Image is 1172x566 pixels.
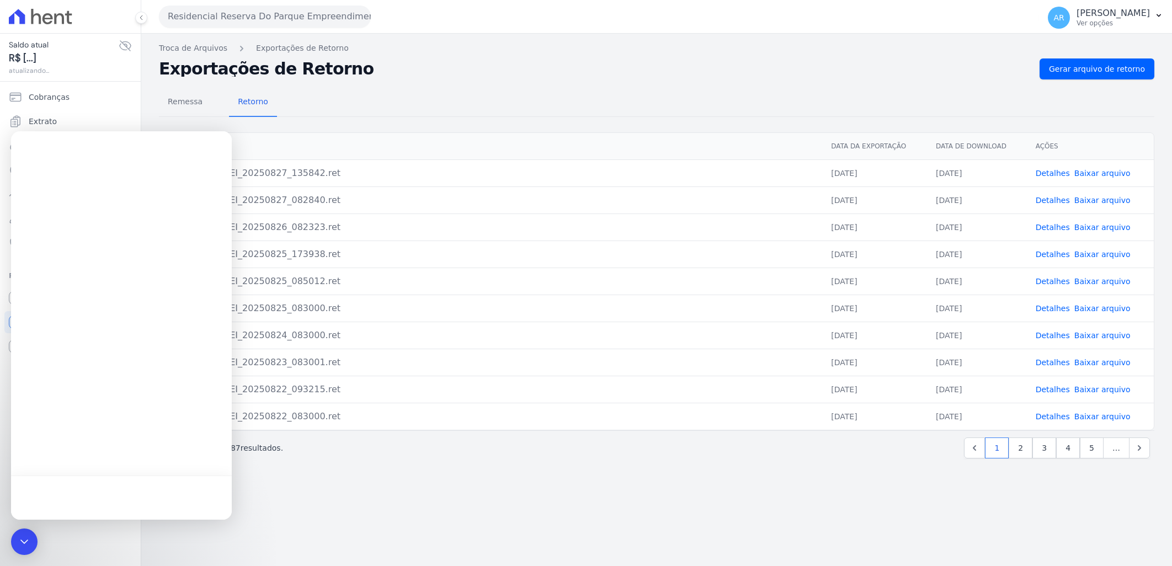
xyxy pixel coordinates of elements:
[168,302,813,315] div: RRDPEI_RRDPEI_20250825_083000.ret
[1032,437,1056,458] a: 3
[168,383,813,396] div: RRDPEI_RRDPEI_20250822_093215.ret
[1074,223,1131,232] a: Baixar arquivo
[1036,196,1070,205] a: Detalhes
[927,322,1027,349] td: [DATE]
[9,66,119,76] span: atualizando...
[168,221,813,234] div: RRDPEI_RRDPEI_20250826_082323.ret
[1036,250,1070,259] a: Detalhes
[822,241,927,268] td: [DATE]
[4,287,136,309] a: Recebíveis
[1039,2,1172,33] button: AR [PERSON_NAME] Ver opções
[4,183,136,205] a: Troca de Arquivos
[1074,277,1131,286] a: Baixar arquivo
[4,135,136,157] a: Nova transferência
[822,133,927,160] th: Data da Exportação
[1074,385,1131,394] a: Baixar arquivo
[231,90,275,113] span: Retorno
[1053,14,1064,22] span: AR
[822,159,927,186] td: [DATE]
[4,232,136,254] a: Negativação
[927,268,1027,295] td: [DATE]
[1040,58,1154,79] a: Gerar arquivo de retorno
[1027,133,1154,160] th: Ações
[822,376,927,403] td: [DATE]
[4,86,136,108] a: Cobranças
[9,51,119,66] span: R$ [...]
[985,437,1009,458] a: 1
[1074,250,1131,259] a: Baixar arquivo
[159,88,211,117] a: Remessa
[822,295,927,322] td: [DATE]
[229,88,277,117] a: Retorno
[1074,331,1131,340] a: Baixar arquivo
[1074,412,1131,421] a: Baixar arquivo
[1074,169,1131,178] a: Baixar arquivo
[1049,63,1145,74] span: Gerar arquivo de retorno
[822,213,927,241] td: [DATE]
[4,311,136,333] a: Conta Hent Novidade
[927,133,1027,160] th: Data de Download
[159,42,1154,54] nav: Breadcrumb
[964,437,985,458] a: Previous
[9,86,132,357] nav: Sidebar
[1077,19,1150,28] p: Ver opções
[822,186,927,213] td: [DATE]
[927,241,1027,268] td: [DATE]
[29,92,70,103] span: Cobranças
[1036,331,1070,340] a: Detalhes
[1036,358,1070,367] a: Detalhes
[226,444,241,452] span: 387
[822,268,927,295] td: [DATE]
[927,295,1027,322] td: [DATE]
[1056,437,1080,458] a: 4
[1103,437,1130,458] span: …
[927,349,1027,376] td: [DATE]
[927,403,1027,430] td: [DATE]
[159,133,822,160] th: Arquivo
[168,329,813,342] div: RRDPEI_RRDPEI_20250824_083000.ret
[1036,412,1070,421] a: Detalhes
[927,376,1027,403] td: [DATE]
[927,186,1027,213] td: [DATE]
[168,356,813,369] div: RRDPEI_RRDPEI_20250823_083001.ret
[29,116,57,127] span: Extrato
[1074,358,1131,367] a: Baixar arquivo
[4,110,136,132] a: Extrato
[927,213,1027,241] td: [DATE]
[1009,437,1032,458] a: 2
[9,269,132,282] div: Plataformas
[1036,385,1070,394] a: Detalhes
[159,61,1031,77] h2: Exportações de Retorno
[1036,223,1070,232] a: Detalhes
[159,42,227,54] a: Troca de Arquivos
[4,159,136,181] a: Pagamentos
[168,194,813,207] div: RRDPEI_RRDPEI_20250827_082840.ret
[1036,277,1070,286] a: Detalhes
[822,349,927,376] td: [DATE]
[168,275,813,288] div: RRDPEI_RRDPEI_20250825_085012.ret
[822,322,927,349] td: [DATE]
[168,248,813,261] div: RRDPEI_RRDPEI_20250825_173938.ret
[159,6,371,28] button: Residencial Reserva Do Parque Empreendimento Imobiliario LTDA
[927,159,1027,186] td: [DATE]
[1036,169,1070,178] a: Detalhes
[168,167,813,180] div: RRDPEI_RRDPEI_20250827_135842.ret
[822,403,927,430] td: [DATE]
[1074,304,1131,313] a: Baixar arquivo
[1036,304,1070,313] a: Detalhes
[4,207,136,229] a: Clientes
[1074,196,1131,205] a: Baixar arquivo
[1129,437,1150,458] a: Next
[161,90,209,113] span: Remessa
[11,528,38,555] div: Open Intercom Messenger
[1077,8,1150,19] p: [PERSON_NAME]
[168,410,813,423] div: RRDPEI_RRDPEI_20250822_083000.ret
[9,39,119,51] span: Saldo atual
[1080,437,1104,458] a: 5
[256,42,349,54] a: Exportações de Retorno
